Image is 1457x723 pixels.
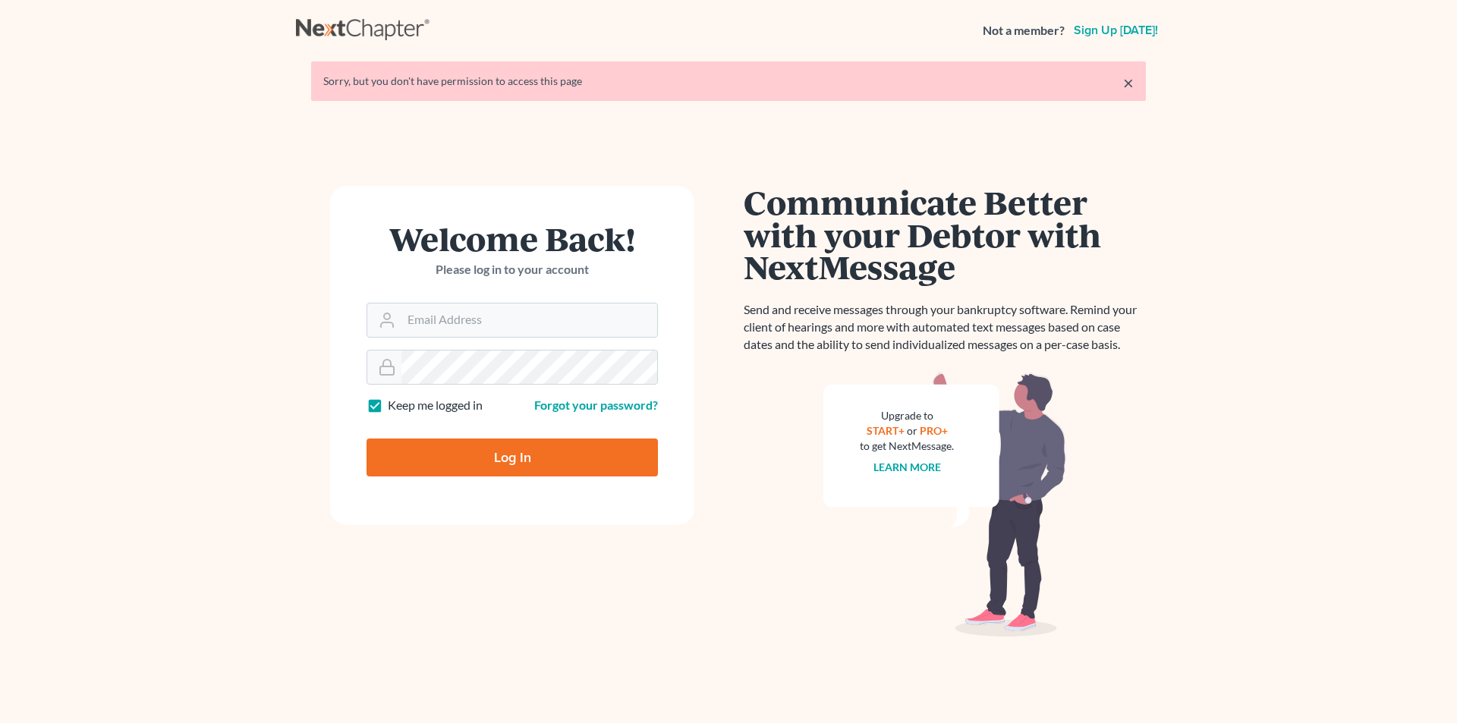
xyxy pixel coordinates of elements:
a: Sign up [DATE]! [1071,24,1161,36]
a: PRO+ [920,424,948,437]
div: Sorry, but you don't have permission to access this page [323,74,1134,89]
p: Please log in to your account [367,261,658,278]
h1: Communicate Better with your Debtor with NextMessage [744,186,1146,283]
label: Keep me logged in [388,397,483,414]
a: START+ [867,424,905,437]
div: Upgrade to [860,408,954,423]
input: Log In [367,439,658,476]
div: to get NextMessage. [860,439,954,454]
span: or [907,424,917,437]
strong: Not a member? [983,22,1065,39]
a: Forgot your password? [534,398,658,412]
img: nextmessage_bg-59042aed3d76b12b5cd301f8e5b87938c9018125f34e5fa2b7a6b67550977c72.svg [823,372,1066,637]
a: Learn more [873,461,941,473]
input: Email Address [401,303,657,337]
p: Send and receive messages through your bankruptcy software. Remind your client of hearings and mo... [744,301,1146,354]
h1: Welcome Back! [367,222,658,255]
a: × [1123,74,1134,92]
